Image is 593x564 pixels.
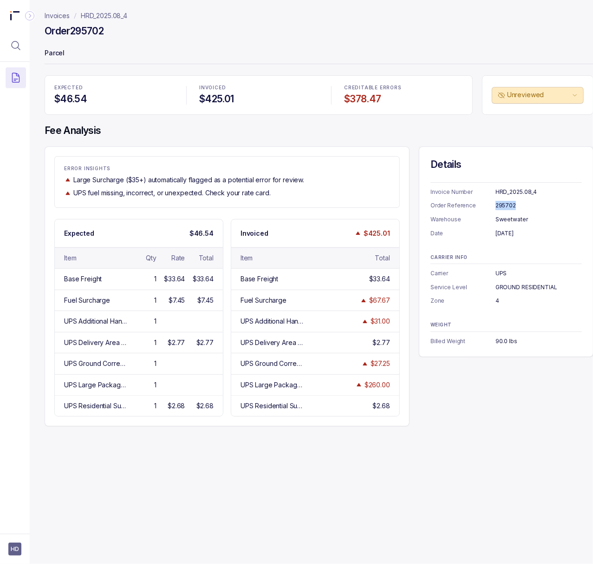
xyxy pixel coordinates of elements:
[361,360,369,367] img: trend image
[193,274,214,284] div: $33.64
[369,274,390,284] div: $33.64
[6,35,26,56] button: Menu Icon Button MagnifyingGlassIcon
[495,283,582,292] div: GROUND RESIDENTIAL
[430,158,582,171] h4: Details
[241,274,278,284] div: Base Freight
[495,269,582,278] div: UPS
[369,296,390,305] div: $67.67
[373,338,390,347] div: $2.77
[54,85,173,91] p: EXPECTED
[241,401,304,411] div: UPS Residential Surcharge
[360,297,367,304] img: trend image
[64,296,110,305] div: Fuel Surcharge
[492,87,584,104] button: Unreviewed
[495,201,582,210] div: 295702
[495,187,582,197] div: HRD_2025.08_4
[8,543,21,556] button: User initials
[64,317,128,326] div: UPS Additional Handling - Dimensions
[430,283,495,292] p: Service Level
[371,317,390,326] div: $31.00
[73,175,304,185] p: Large Surcharge ($35+) automatically flagged as a potential error for review.
[6,67,26,88] button: Menu Icon Button DocumentTextIcon
[154,338,156,347] div: 1
[241,338,304,347] div: UPS Delivery Area Surcharge
[171,253,185,263] div: Rate
[430,187,495,197] p: Invoice Number
[45,25,104,38] h4: Order 295702
[54,93,173,106] h4: $46.54
[241,296,287,305] div: Fuel Surcharge
[241,317,304,326] div: UPS Additional Handling - Dimensions
[241,229,268,238] p: Invoiced
[45,11,127,20] nav: breadcrumb
[364,229,390,238] p: $425.01
[241,380,304,390] div: UPS Large Package Surcharge
[146,253,156,263] div: Qty
[81,11,127,20] a: HRD_2025.08_4
[64,274,102,284] div: Base Freight
[154,296,156,305] div: 1
[45,11,70,20] a: Invoices
[73,188,271,198] p: UPS fuel missing, incorrect, or unexpected. Check your rate card.
[495,296,582,305] div: 4
[64,359,128,368] div: UPS Ground Correction
[430,269,495,278] p: Carrier
[373,401,390,411] div: $2.68
[64,401,128,411] div: UPS Residential Surcharge
[169,296,185,305] div: $7.45
[430,201,495,210] p: Order Reference
[430,229,495,238] p: Date
[164,274,185,284] div: $33.64
[361,318,369,325] img: trend image
[64,229,94,238] p: Expected
[495,229,582,238] div: [DATE]
[64,190,72,197] img: trend image
[495,215,582,224] div: Sweetwater
[344,93,463,106] h4: $378.47
[168,338,185,347] div: $2.77
[430,215,495,224] p: Warehouse
[64,176,72,183] img: trend image
[154,359,156,368] div: 1
[196,401,214,411] div: $2.68
[154,317,156,326] div: 1
[371,359,390,368] div: $27.25
[430,337,495,346] p: Billed Weight
[375,253,390,263] div: Total
[430,255,582,260] p: CARRIER INFO
[168,401,185,411] div: $2.68
[344,85,463,91] p: CREDITABLE ERRORS
[199,93,318,106] h4: $425.01
[241,359,304,368] div: UPS Ground Correction
[24,10,35,21] div: Collapse Icon
[196,338,214,347] div: $2.77
[189,229,214,238] p: $46.54
[430,322,582,328] p: WEIGHT
[64,253,76,263] div: Item
[154,380,156,390] div: 1
[64,166,390,172] p: ERROR INSIGHTS
[507,90,570,100] p: Unreviewed
[199,85,318,91] p: INVOICED
[241,253,253,263] div: Item
[154,274,156,284] div: 1
[430,296,495,305] p: Zone
[355,381,363,388] img: trend image
[365,380,390,390] div: $260.00
[154,401,156,411] div: 1
[354,230,362,237] img: trend image
[64,338,128,347] div: UPS Delivery Area Surcharge
[197,296,214,305] div: $7.45
[199,253,214,263] div: Total
[495,337,582,346] div: 90.0 lbs
[64,380,128,390] div: UPS Large Package Surcharge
